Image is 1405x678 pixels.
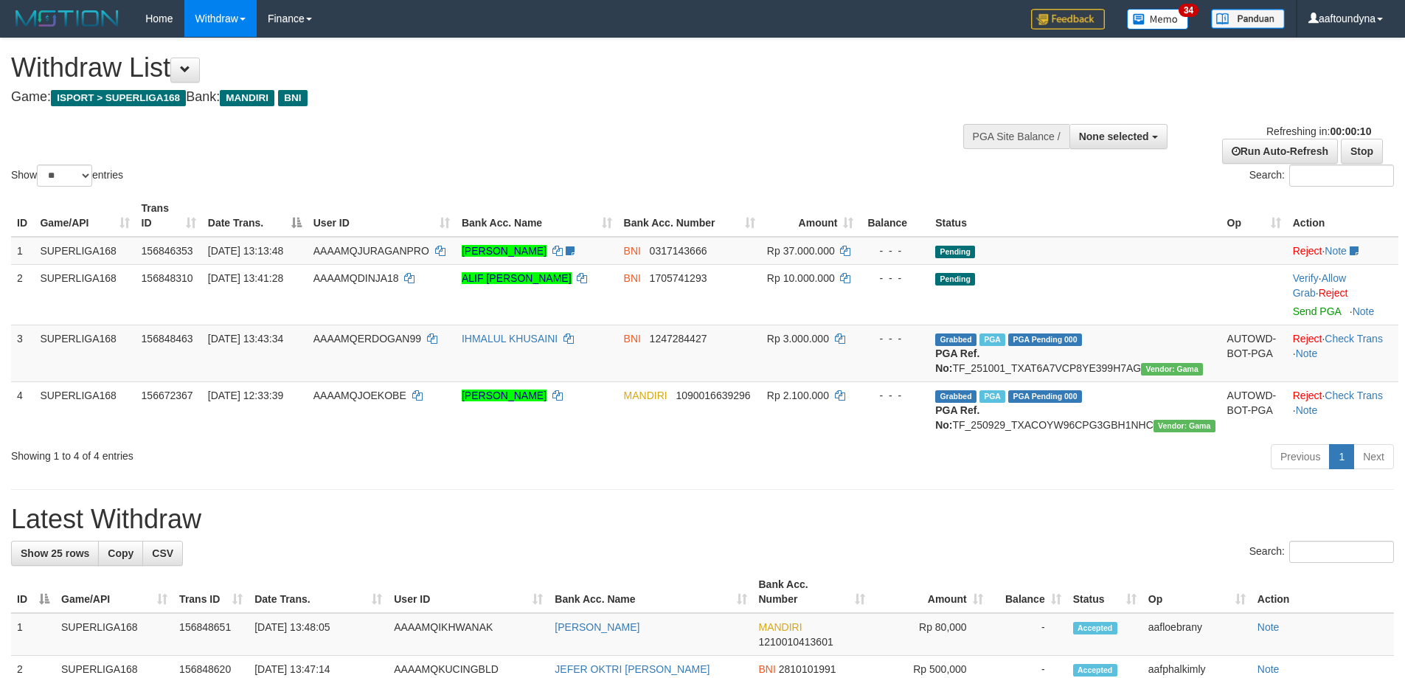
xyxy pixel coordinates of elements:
a: Note [1257,663,1280,675]
th: User ID: activate to sort column ascending [388,571,549,613]
a: [PERSON_NAME] [555,621,639,633]
a: Verify [1293,272,1319,284]
a: [PERSON_NAME] [462,390,547,401]
span: Rp 3.000.000 [767,333,829,345]
span: [DATE] 13:43:34 [208,333,283,345]
a: Show 25 rows [11,541,99,566]
span: Pending [935,246,975,258]
div: Showing 1 to 4 of 4 entries [11,443,575,463]
a: 1 [1329,444,1354,469]
th: Balance [859,195,929,237]
a: Check Trans [1325,390,1383,401]
td: TF_250929_TXACOYW96CPG3GBH1NHC [929,381,1221,438]
th: Status: activate to sort column ascending [1067,571,1142,613]
a: Send PGA [1293,305,1341,317]
a: [PERSON_NAME] [462,245,547,257]
th: Date Trans.: activate to sort column descending [202,195,308,237]
span: AAAAMQERDOGAN99 [313,333,421,345]
span: Copy 1090016639296 to clipboard [676,390,750,401]
td: 2 [11,264,34,325]
th: ID [11,195,34,237]
span: [DATE] 13:13:48 [208,245,283,257]
a: Run Auto-Refresh [1222,139,1338,164]
b: PGA Ref. No: [935,347,979,374]
a: Copy [98,541,143,566]
span: 156672367 [142,390,193,401]
img: panduan.png [1211,9,1285,29]
a: Note [1325,245,1347,257]
a: Note [1296,347,1318,359]
span: AAAAMQDINJA18 [313,272,399,284]
a: Next [1353,444,1394,469]
th: Status [929,195,1221,237]
span: PGA Pending [1008,390,1082,403]
span: BNI [624,272,641,284]
span: CSV [152,547,173,559]
td: · · [1287,325,1398,381]
div: - - - [865,271,923,286]
th: Op: activate to sort column ascending [1142,571,1252,613]
span: MANDIRI [624,390,667,401]
th: Bank Acc. Number: activate to sort column ascending [618,195,761,237]
td: - [989,613,1067,656]
span: Marked by aafsengchandara [979,390,1005,403]
span: Pending [935,273,975,286]
a: CSV [142,541,183,566]
td: 1 [11,613,55,656]
td: [DATE] 13:48:05 [249,613,388,656]
span: · [1293,272,1346,299]
td: SUPERLIGA168 [34,237,135,265]
a: Note [1296,404,1318,416]
span: Vendor URL: https://trx31.1velocity.biz [1141,363,1203,376]
a: JEFER OKTRI [PERSON_NAME] [555,663,710,675]
th: Action [1252,571,1394,613]
a: Check Trans [1325,333,1383,345]
td: 156848651 [173,613,249,656]
td: SUPERLIGA168 [34,325,135,381]
a: Note [1353,305,1375,317]
a: Allow Grab [1293,272,1346,299]
span: BNI [759,663,776,675]
th: Balance: activate to sort column ascending [989,571,1067,613]
span: Rp 37.000.000 [767,245,835,257]
td: · · [1287,381,1398,438]
td: TF_251001_TXAT6A7VCP8YE399H7AG [929,325,1221,381]
label: Search: [1249,541,1394,563]
label: Search: [1249,165,1394,187]
span: Rp 10.000.000 [767,272,835,284]
th: Bank Acc. Number: activate to sort column ascending [753,571,871,613]
td: 3 [11,325,34,381]
img: Feedback.jpg [1031,9,1105,30]
span: 156846353 [142,245,193,257]
strong: 00:00:10 [1330,125,1371,137]
td: · [1287,237,1398,265]
span: Copy 1705741293 to clipboard [650,272,707,284]
td: · · [1287,264,1398,325]
span: Rp 2.100.000 [767,390,829,401]
span: Marked by aafchhiseyha [979,333,1005,346]
span: Copy 2810101991 to clipboard [779,663,836,675]
span: Copy 0317143666 to clipboard [650,245,707,257]
div: - - - [865,331,923,346]
td: SUPERLIGA168 [55,613,173,656]
span: Copy 1210010413601 to clipboard [759,636,833,648]
th: Bank Acc. Name: activate to sort column ascending [456,195,618,237]
b: PGA Ref. No: [935,404,979,431]
th: Op: activate to sort column ascending [1221,195,1287,237]
input: Search: [1289,165,1394,187]
td: aafloebrany [1142,613,1252,656]
td: Rp 80,000 [871,613,989,656]
label: Show entries [11,165,123,187]
a: Stop [1341,139,1383,164]
img: Button%20Memo.svg [1127,9,1189,30]
span: BNI [278,90,307,106]
a: Note [1257,621,1280,633]
span: 34 [1179,4,1198,17]
td: 4 [11,381,34,438]
th: Bank Acc. Name: activate to sort column ascending [549,571,752,613]
span: [DATE] 12:33:39 [208,390,283,401]
span: Accepted [1073,664,1117,677]
span: Vendor URL: https://trx31.1velocity.biz [1154,420,1215,432]
span: Grabbed [935,390,976,403]
span: Accepted [1073,622,1117,634]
